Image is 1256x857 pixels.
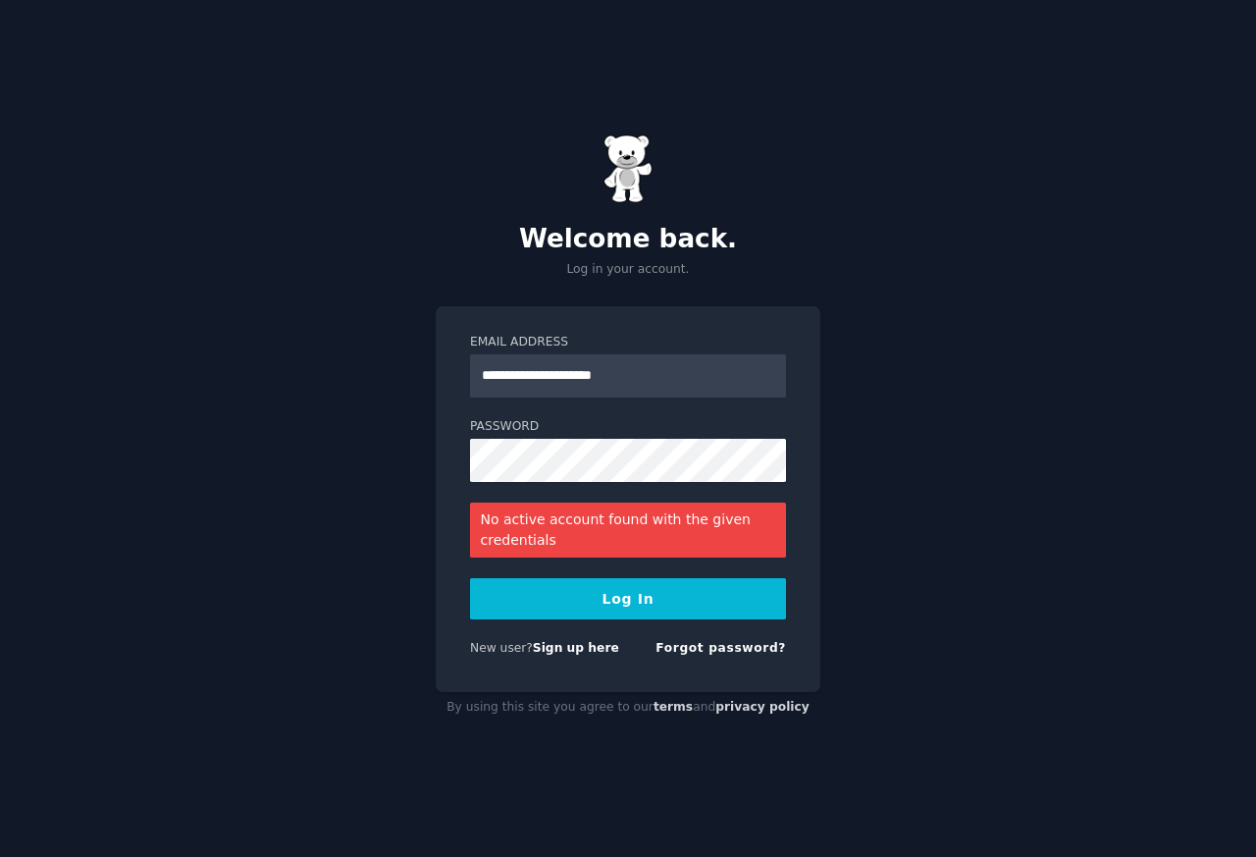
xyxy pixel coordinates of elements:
h2: Welcome back. [436,224,820,255]
a: Sign up here [533,641,619,655]
div: By using this site you agree to our and [436,692,820,723]
div: No active account found with the given credentials [470,503,786,558]
img: Gummy Bear [603,134,653,203]
label: Email Address [470,334,786,351]
a: terms [654,700,693,714]
p: Log in your account. [436,261,820,279]
label: Password [470,418,786,436]
a: Forgot password? [655,641,786,655]
span: New user? [470,641,533,655]
a: privacy policy [715,700,810,714]
button: Log In [470,578,786,619]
